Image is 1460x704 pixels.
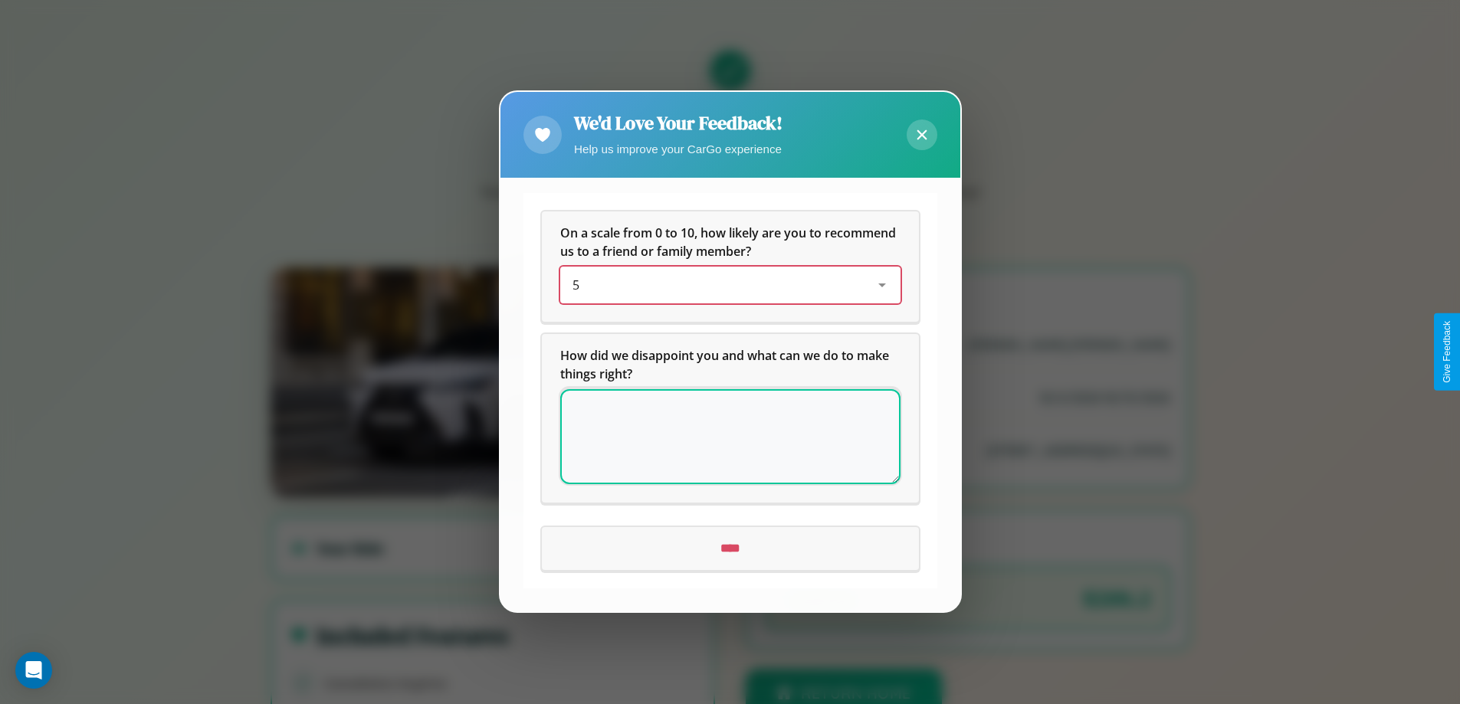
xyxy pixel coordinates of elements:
[560,224,901,261] h5: On a scale from 0 to 10, how likely are you to recommend us to a friend or family member?
[560,267,901,304] div: On a scale from 0 to 10, how likely are you to recommend us to a friend or family member?
[542,212,919,323] div: On a scale from 0 to 10, how likely are you to recommend us to a friend or family member?
[560,225,899,260] span: On a scale from 0 to 10, how likely are you to recommend us to a friend or family member?
[574,139,782,159] p: Help us improve your CarGo experience
[560,348,892,383] span: How did we disappoint you and what can we do to make things right?
[1442,321,1452,383] div: Give Feedback
[574,110,782,136] h2: We'd Love Your Feedback!
[15,652,52,689] div: Open Intercom Messenger
[573,277,579,294] span: 5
